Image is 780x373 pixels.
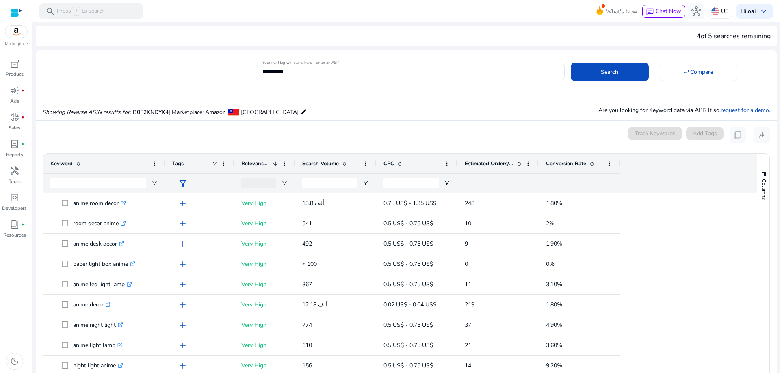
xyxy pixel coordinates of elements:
span: ‏0.5 US$ - ‏0.75 US$ [383,341,433,349]
span: ‏0.02 US$ - ‏0.04 US$ [383,301,436,308]
span: Tags [172,160,184,167]
button: chatChat Now [642,5,685,18]
span: 1.80% [546,301,562,308]
span: Chat Now [656,7,681,15]
a: request for a demo [721,106,769,114]
span: add [178,320,188,330]
span: 13.8 ألف [302,199,324,207]
span: hub [691,6,701,16]
p: Very High [241,256,288,272]
p: anime desk decor [73,235,124,252]
span: code_blocks [10,193,19,203]
button: Open Filter Menu [151,180,158,186]
span: add [178,198,188,208]
span: keyboard_arrow_down [759,6,769,16]
span: Estimated Orders/Month [465,160,513,167]
span: ‏0.5 US$ - ‏0.75 US$ [383,321,433,329]
span: 14 [465,362,471,369]
span: book_4 [10,220,19,229]
p: Very High [241,215,288,232]
p: Hi [741,9,756,14]
p: Very High [241,195,288,211]
span: 11 [465,280,471,288]
span: [GEOGRAPHIC_DATA] [241,108,299,116]
span: | Marketplace: Amazon [169,108,226,116]
p: anime light lamp [73,337,123,354]
p: Marketplace [5,41,28,47]
span: download [757,130,767,140]
i: Showing Reverse ASIN results for: [42,108,131,116]
input: Search Volume Filter Input [302,178,357,188]
mat-label: Your next big win starts here—enter an ASIN [262,60,340,65]
p: Developers [2,205,27,212]
p: Press to search [57,7,105,16]
span: donut_small [10,112,19,122]
p: Product [6,71,23,78]
span: ‏0.75 US$ - ‏1.35 US$ [383,199,436,207]
p: Very High [241,337,288,354]
span: 1.80% [546,199,562,207]
span: handyman [10,166,19,176]
span: Search Volume [302,160,339,167]
span: 12.18 ألف [302,301,327,308]
span: chat [646,8,654,16]
span: Relevance Score [241,160,270,167]
span: search [45,6,55,16]
span: Columns [760,179,767,200]
span: CPC [383,160,394,167]
span: add [178,341,188,350]
span: 4.90% [546,321,562,329]
p: Are you looking for Keyword data via API? If so, . [598,106,770,114]
span: dark_mode [10,356,19,366]
p: anime decor [73,296,111,313]
span: 3.60% [546,341,562,349]
button: Open Filter Menu [362,180,369,186]
span: Search [601,68,618,76]
button: Open Filter Menu [281,180,288,186]
input: CPC Filter Input [383,178,439,188]
p: Ads [10,97,19,105]
span: add [178,300,188,310]
span: add [178,280,188,289]
span: 3.10% [546,280,562,288]
p: Very High [241,317,288,333]
span: 2% [546,220,555,227]
span: add [178,239,188,249]
p: paper light box anime [73,256,135,272]
p: anime room decor [73,195,126,211]
span: Keyword [50,160,73,167]
span: What's New [606,4,637,19]
span: 248 [465,199,474,207]
span: ‏0.5 US$ - ‏0.75 US$ [383,220,433,227]
img: amazon.svg [5,26,27,38]
p: room decor anime [73,215,126,232]
p: US [721,4,729,18]
span: 156 [302,362,312,369]
span: fiber_manual_record [21,89,24,92]
span: B0F2KNDYK4 [133,108,169,116]
mat-icon: edit [301,107,307,116]
span: ‏0.5 US$ - ‏0.75 US$ [383,280,433,288]
p: anime night light [73,317,123,333]
p: Tools [9,178,21,185]
span: 367 [302,280,312,288]
button: Open Filter Menu [444,180,450,186]
button: Compare [659,63,737,81]
span: 610 [302,341,312,349]
span: 1.90% [546,240,562,248]
button: Search [571,63,649,81]
span: inventory_2 [10,59,19,69]
span: 492 [302,240,312,248]
span: add [178,219,188,229]
p: anime led light lamp [73,276,132,293]
span: 4 [697,32,701,41]
span: 21 [465,341,471,349]
p: Very High [241,276,288,293]
input: Keyword Filter Input [50,178,146,188]
span: add [178,361,188,371]
button: download [754,127,770,143]
span: 0% [546,260,555,268]
div: of 5 searches remaining [697,31,771,41]
span: < 100 [302,260,317,268]
p: Resources [3,231,26,239]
